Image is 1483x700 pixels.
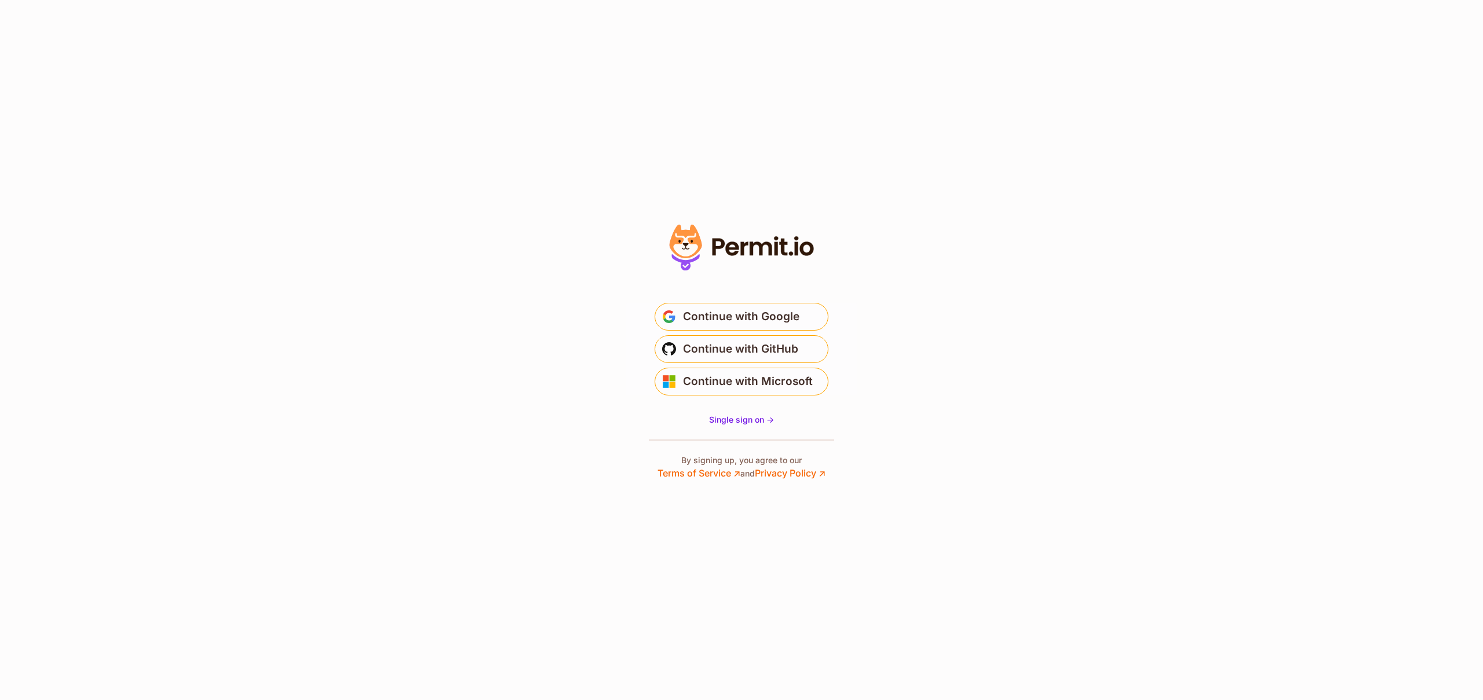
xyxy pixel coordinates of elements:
button: Continue with Microsoft [655,368,828,395]
button: Continue with Google [655,303,828,331]
p: By signing up, you agree to our and [658,455,825,480]
span: Continue with Google [683,307,799,326]
button: Continue with GitHub [655,335,828,363]
a: Privacy Policy ↗ [755,467,825,479]
span: Single sign on -> [709,415,774,424]
span: Continue with Microsoft [683,372,813,391]
a: Single sign on -> [709,414,774,426]
a: Terms of Service ↗ [658,467,740,479]
span: Continue with GitHub [683,340,798,358]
